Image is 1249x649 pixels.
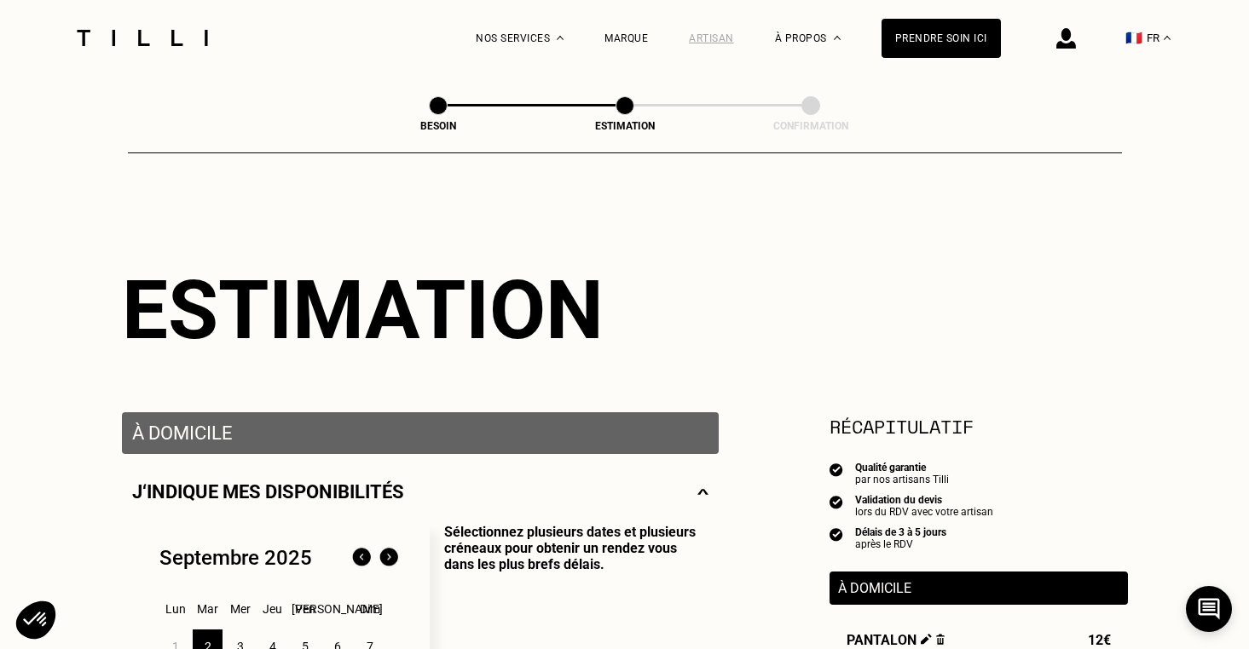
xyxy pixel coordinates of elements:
[855,526,946,538] div: Délais de 3 à 5 jours
[540,120,710,132] div: Estimation
[834,36,841,40] img: Menu déroulant à propos
[830,462,843,477] img: icon list info
[689,32,734,44] a: Artisan
[936,634,945,645] img: Supprimer
[132,481,404,503] p: J‘indique mes disponibilités
[159,546,312,570] div: Septembre 2025
[855,462,949,474] div: Qualité garantie
[855,506,993,518] div: lors du RDV avec votre artisan
[830,494,843,509] img: icon list info
[132,422,708,444] p: À domicile
[604,32,648,44] a: Marque
[1056,28,1076,49] img: icône connexion
[882,19,1001,58] a: Prendre soin ici
[838,580,1119,596] p: À domicile
[1088,632,1111,648] span: 12€
[348,544,375,571] img: Mois précédent
[353,120,523,132] div: Besoin
[71,30,214,46] img: Logo du service de couturière Tilli
[830,526,843,542] img: icon list info
[375,544,402,571] img: Mois suivant
[921,634,932,645] img: Éditer
[697,481,708,503] img: svg+xml;base64,PHN2ZyBmaWxsPSJub25lIiBoZWlnaHQ9IjE0IiB2aWV3Qm94PSIwIDAgMjggMTQiIHdpZHRoPSIyOCIgeG...
[855,474,949,485] div: par nos artisans Tilli
[1125,30,1142,46] span: 🇫🇷
[1164,36,1171,40] img: menu déroulant
[830,412,1128,440] section: Récapitulatif
[855,494,993,506] div: Validation du devis
[557,36,564,40] img: Menu déroulant
[122,262,1128,358] div: Estimation
[847,632,945,648] span: Pantalon
[855,538,946,550] div: après le RDV
[726,120,896,132] div: Confirmation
